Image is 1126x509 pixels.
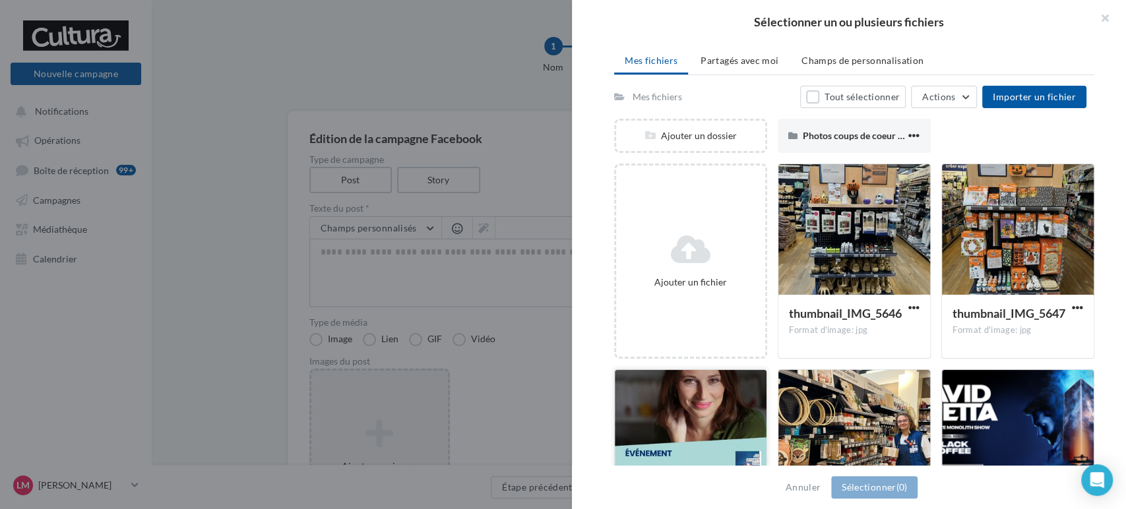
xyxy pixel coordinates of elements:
[789,324,920,336] div: Format d'image: jpg
[789,306,902,320] span: thumbnail_IMG_5646
[953,306,1065,320] span: thumbnail_IMG_5647
[896,481,907,493] span: (0)
[982,86,1086,108] button: Importer un fichier
[593,16,1105,28] h2: Sélectionner un ou plusieurs fichiers
[831,476,918,498] button: Sélectionner(0)
[1081,464,1113,496] div: Open Intercom Messenger
[922,91,955,102] span: Actions
[616,129,765,142] div: Ajouter un dossier
[621,276,760,289] div: Ajouter un fichier
[780,479,826,495] button: Annuler
[625,55,677,66] span: Mes fichiers
[993,91,1076,102] span: Importer un fichier
[801,55,923,66] span: Champs de personnalisation
[701,55,778,66] span: Partagés avec moi
[800,86,906,108] button: Tout sélectionner
[633,90,682,104] div: Mes fichiers
[911,86,977,108] button: Actions
[803,130,940,141] span: Photos coups de coeur calendrier
[953,324,1083,336] div: Format d'image: jpg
